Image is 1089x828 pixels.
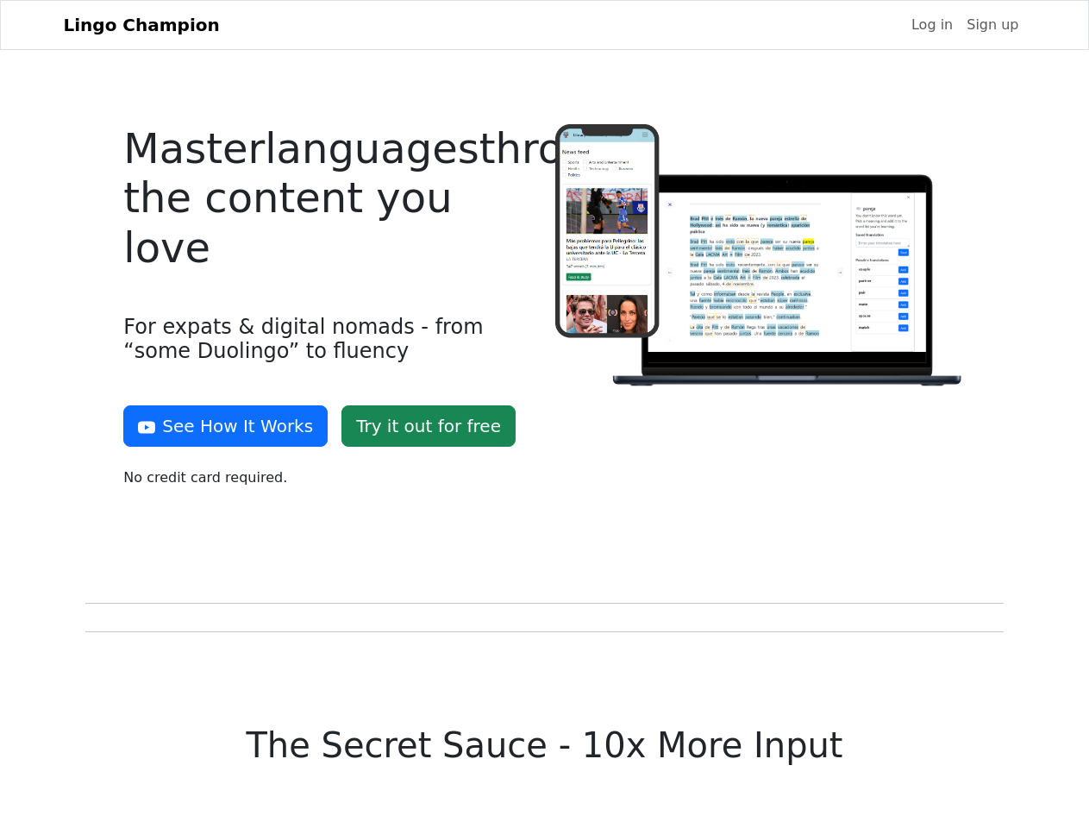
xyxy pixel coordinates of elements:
[123,315,534,365] h4: For expats & digital nomads - from “some Duolingo” to fluency
[960,8,1025,42] a: Sign up
[85,724,1003,766] h1: The Secret Sauce - 10x More Input
[123,467,534,488] p: No credit card required.
[341,405,516,447] a: Try it out for free
[904,8,960,42] a: Log in
[123,124,534,273] h4: Master languages through the content you love
[64,8,220,42] a: Lingo Champion
[555,124,966,390] img: Logo
[123,405,328,447] button: See How It Works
